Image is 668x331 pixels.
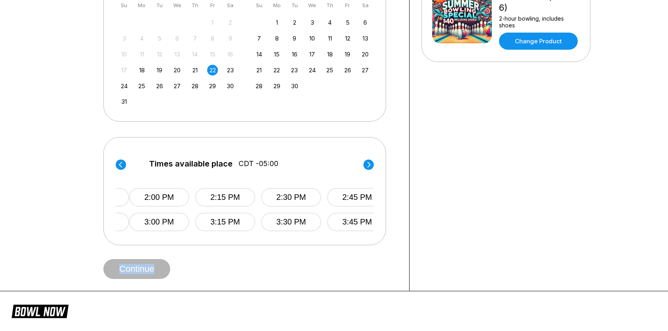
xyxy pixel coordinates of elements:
div: Not available Tuesday, August 12th, 2025 [154,49,165,60]
div: Choose Friday, September 19th, 2025 [342,49,353,60]
div: Not available Friday, August 15th, 2025 [207,49,218,60]
div: Choose Monday, September 1st, 2025 [272,17,282,28]
div: Choose Monday, September 8th, 2025 [272,33,282,44]
div: Choose Monday, August 25th, 2025 [136,81,147,91]
div: Choose Thursday, September 11th, 2025 [324,33,335,44]
span: Times available place [149,159,233,168]
div: Not available Friday, August 8th, 2025 [207,33,218,44]
a: Change Product [499,33,578,50]
div: Choose Monday, August 18th, 2025 [136,65,147,75]
div: Choose Sunday, September 7th, 2025 [254,33,264,44]
div: Choose Sunday, August 31st, 2025 [119,96,130,107]
button: 3:00 PM [129,213,189,231]
div: Choose Wednesday, September 17th, 2025 [307,49,318,60]
button: 3:30 PM [261,213,321,231]
div: Choose Friday, September 26th, 2025 [342,65,353,75]
div: Not available Friday, August 1st, 2025 [207,17,218,28]
div: Not available Saturday, August 16th, 2025 [225,49,236,60]
div: Choose Monday, September 29th, 2025 [272,81,282,91]
div: Choose Saturday, September 13th, 2025 [360,33,371,44]
div: Choose Saturday, August 23rd, 2025 [225,65,236,75]
div: month 2025-08 [118,16,237,107]
button: 2:00 PM [129,188,189,207]
div: Choose Wednesday, September 24th, 2025 [307,65,318,75]
div: Not available Monday, August 4th, 2025 [136,33,147,44]
div: Choose Sunday, August 24th, 2025 [119,81,130,91]
div: Choose Friday, September 5th, 2025 [342,17,353,28]
div: Choose Friday, August 22nd, 2025 [207,65,218,75]
button: 2:45 PM [327,188,387,207]
div: Not available Sunday, August 3rd, 2025 [119,33,130,44]
div: Choose Monday, September 22nd, 2025 [272,65,282,75]
button: 3:15 PM [195,213,255,231]
div: Choose Saturday, September 6th, 2025 [360,17,371,28]
div: Choose Saturday, August 30th, 2025 [225,81,236,91]
div: Choose Saturday, September 20th, 2025 [360,49,371,60]
div: Not available Sunday, August 10th, 2025 [119,49,130,60]
div: Not available Sunday, August 17th, 2025 [119,65,130,75]
div: Choose Wednesday, August 27th, 2025 [172,81,183,91]
span: CDT -05:00 [239,159,278,168]
div: Choose Friday, August 29th, 2025 [207,81,218,91]
div: Choose Sunday, September 14th, 2025 [254,49,264,60]
div: Choose Thursday, August 21st, 2025 [190,65,200,75]
button: 2:15 PM [195,188,255,207]
div: Choose Monday, September 15th, 2025 [272,49,282,60]
div: Choose Saturday, September 27th, 2025 [360,65,371,75]
div: Choose Thursday, August 28th, 2025 [190,81,200,91]
div: Not available Saturday, August 9th, 2025 [225,33,236,44]
button: 2:30 PM [261,188,321,207]
div: Not available Tuesday, August 5th, 2025 [154,33,165,44]
div: Choose Tuesday, September 2nd, 2025 [289,17,300,28]
div: Choose Tuesday, August 19th, 2025 [154,65,165,75]
div: Choose Tuesday, September 30th, 2025 [289,81,300,91]
div: Choose Wednesday, August 20th, 2025 [172,65,183,75]
div: Choose Sunday, September 28th, 2025 [254,81,264,91]
div: Not available Wednesday, August 13th, 2025 [172,49,183,60]
div: month 2025-09 [253,16,372,91]
div: Choose Thursday, September 25th, 2025 [324,65,335,75]
div: Not available Saturday, August 2nd, 2025 [225,17,236,28]
div: Not available Thursday, August 14th, 2025 [190,49,200,60]
div: Choose Wednesday, September 3rd, 2025 [307,17,318,28]
div: Not available Thursday, August 7th, 2025 [190,33,200,44]
div: Choose Thursday, September 4th, 2025 [324,17,335,28]
div: Not available Monday, August 11th, 2025 [136,49,147,60]
div: Choose Sunday, September 21st, 2025 [254,65,264,75]
div: Choose Tuesday, September 16th, 2025 [289,49,300,60]
div: 2-hour bowling, includes shoes [499,15,580,29]
div: Choose Tuesday, September 23rd, 2025 [289,65,300,75]
div: Not available Wednesday, August 6th, 2025 [172,33,183,44]
div: Choose Wednesday, September 10th, 2025 [307,33,318,44]
div: Choose Friday, September 12th, 2025 [342,33,353,44]
button: 3:45 PM [327,213,387,231]
div: Choose Thursday, September 18th, 2025 [324,49,335,60]
div: Choose Tuesday, September 9th, 2025 [289,33,300,44]
div: Choose Tuesday, August 26th, 2025 [154,81,165,91]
